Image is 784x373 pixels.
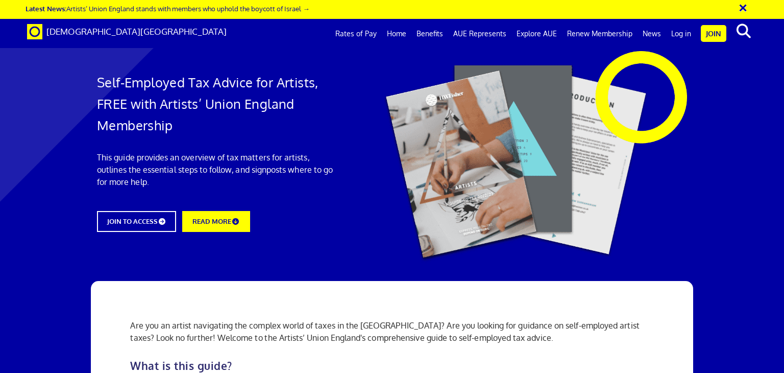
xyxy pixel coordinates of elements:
[511,21,562,46] a: Explore AUE
[26,4,309,13] a: Latest News:Artists’ Union England stands with members who uphold the boycott of Israel →
[666,21,696,46] a: Log in
[130,319,653,344] p: Are you an artist navigating the complex world of taxes in the [GEOGRAPHIC_DATA]? Are you looking...
[562,21,638,46] a: Renew Membership
[448,21,511,46] a: AUE Represents
[728,20,759,42] button: search
[330,21,382,46] a: Rates of Pay
[701,25,726,42] a: Join
[411,21,448,46] a: Benefits
[26,4,66,13] strong: Latest News:
[46,26,227,37] span: [DEMOGRAPHIC_DATA][GEOGRAPHIC_DATA]
[97,72,334,136] h1: Self-Employed Tax Advice for Artists, FREE with Artists’ Union England Membership
[97,211,176,232] a: JOIN TO ACCESS
[182,211,250,232] a: READ MORE
[97,151,334,188] p: This guide provides an overview of tax matters for artists, outlines the essential steps to follo...
[382,21,411,46] a: Home
[130,360,653,371] h2: What is this guide?
[638,21,666,46] a: News
[19,19,234,44] a: Brand [DEMOGRAPHIC_DATA][GEOGRAPHIC_DATA]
